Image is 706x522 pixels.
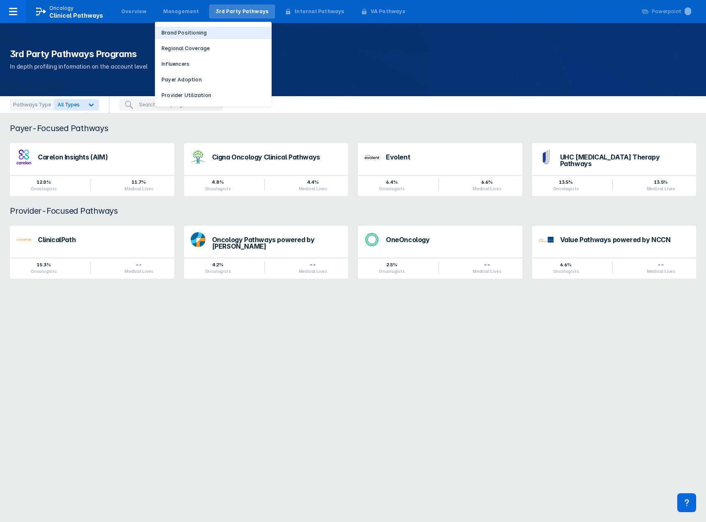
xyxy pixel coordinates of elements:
div: 13.5% [647,179,675,185]
img: new-century-health.png [365,150,379,164]
div: Medical Lives [473,186,501,191]
div: -- [473,261,501,268]
div: Management [163,8,199,15]
img: cigna-oncology-clinical-pathways.png [191,150,205,164]
div: 12.0% [31,179,57,185]
div: Medical Lives [473,269,501,274]
div: 4.2% [205,261,231,268]
img: carelon-insights.png [16,150,31,164]
div: Contact Support [677,493,696,512]
div: Oncologists [553,186,579,191]
a: UHC [MEDICAL_DATA] Therapy Pathways13.5%Oncologists13.5%Medical Lives [532,143,697,196]
p: In depth profiling information on the account level [10,62,696,72]
img: via-oncology.png [16,232,31,247]
a: Value Pathways powered by NCCN6.6%Oncologists--Medical Lives [532,226,697,279]
div: Oncologists [379,269,405,274]
div: 2.5% [379,261,405,268]
a: ClinicalPath15.3%Oncologists--Medical Lives [10,226,174,279]
p: Influencers [162,60,189,68]
a: 3rd Party Pathways [209,5,275,18]
div: Oncologists [205,269,231,274]
button: Provider Utilization [155,89,272,102]
button: Influencers [155,58,272,70]
span: All Types [58,102,79,108]
div: Oncologists [205,186,231,191]
div: 6.6% [473,179,501,185]
input: Search for a program [139,101,218,109]
a: Evolent6.4%Oncologists6.6%Medical Lives [358,143,522,196]
p: Provider Utilization [162,92,211,99]
div: 6.6% [553,261,579,268]
div: Evolent [386,154,516,160]
div: 4.8% [205,179,231,185]
div: 3rd Party Pathways [216,8,269,15]
div: Oncologists [31,269,57,274]
button: Payer Adoption [155,74,272,86]
div: Medical Lives [125,269,153,274]
div: 6.4% [379,179,405,185]
div: Medical Lives [125,186,153,191]
div: Pathways Type [10,99,54,111]
div: OneOncology [386,236,516,243]
img: dfci-pathways.png [191,232,205,247]
div: Medical Lives [647,186,675,191]
button: Regional Coverage [155,42,272,55]
h1: 3rd Party Pathways Programs [10,48,696,60]
div: Medical Lives [647,269,675,274]
a: Overview [115,5,153,18]
a: Management [157,5,206,18]
div: Value Pathways powered by NCCN [560,236,690,243]
div: -- [299,261,327,268]
div: Powerpoint [652,8,691,15]
a: Cigna Oncology Clinical Pathways4.8%Oncologists4.4%Medical Lives [184,143,348,196]
div: 4.4% [299,179,327,185]
div: 13.5% [553,179,579,185]
img: value-pathways-nccn.png [539,237,554,243]
img: oneoncology.png [365,232,379,247]
div: Medical Lives [299,186,327,191]
div: Cigna Oncology Clinical Pathways [212,154,342,160]
div: VA Pathways [371,8,405,15]
div: UHC [MEDICAL_DATA] Therapy Pathways [560,154,690,167]
div: -- [647,261,675,268]
div: Oncologists [31,186,57,191]
div: Oncologists [379,186,405,191]
div: Overview [121,8,147,15]
img: uhc-pathways.png [539,150,554,164]
div: Medical Lives [299,269,327,274]
a: Oncology Pathways powered by [PERSON_NAME]4.2%Oncologists--Medical Lives [184,226,348,279]
button: Brand Positioning [155,27,272,39]
div: Oncologists [553,269,579,274]
p: Brand Positioning [162,29,207,37]
div: Oncology Pathways powered by [PERSON_NAME] [212,236,342,249]
div: Carelon Insights (AIM) [38,154,168,160]
div: ClinicalPath [38,236,168,243]
span: Clinical Pathways [49,12,103,19]
div: 15.3% [31,261,57,268]
p: Oncology [49,5,74,12]
div: -- [125,261,153,268]
a: Carelon Insights (AIM)12.0%Oncologists11.7%Medical Lives [10,143,174,196]
p: Regional Coverage [162,45,210,52]
p: Payer Adoption [162,76,202,83]
div: 11.7% [125,179,153,185]
a: OneOncology2.5%Oncologists--Medical Lives [358,226,522,279]
div: Internal Pathways [295,8,344,15]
